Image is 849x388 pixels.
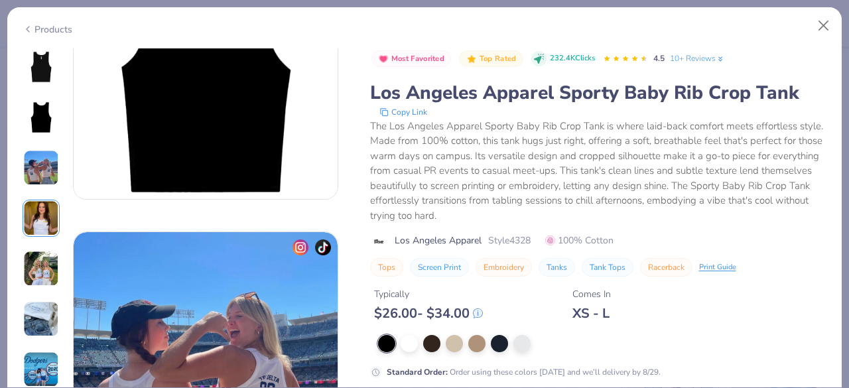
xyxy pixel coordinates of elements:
div: Order using these colors [DATE] and we’ll delivery by 8/29. [387,366,661,378]
button: copy to clipboard [375,105,431,119]
img: Back [25,101,57,133]
button: Screen Print [410,258,469,277]
div: XS - L [572,305,611,322]
img: User generated content [23,352,59,387]
span: Top Rated [480,55,517,62]
div: Los Angeles Apparel Sporty Baby Rib Crop Tank [370,80,827,105]
div: $ 26.00 - $ 34.00 [374,305,483,322]
img: User generated content [23,301,59,337]
img: Most Favorited sort [378,54,389,64]
img: Top Rated sort [466,54,477,64]
button: Badge Button [371,50,452,68]
div: 4.5 Stars [603,48,648,70]
strong: Standard Order : [387,367,448,377]
img: User generated content [23,251,59,287]
img: tiktok-icon.png [315,239,331,255]
button: Embroidery [476,258,532,277]
a: 10+ Reviews [670,52,725,64]
div: Comes In [572,287,611,301]
img: Front [25,51,57,83]
span: 4.5 [653,53,665,64]
div: Products [23,23,72,36]
span: Most Favorited [391,55,444,62]
button: Tanks [539,258,575,277]
span: 100% Cotton [545,233,614,247]
div: Typically [374,287,483,301]
img: User generated content [23,150,59,186]
button: Tank Tops [582,258,633,277]
span: Los Angeles Apparel [395,233,482,247]
button: Tops [370,258,403,277]
span: 232.4K Clicks [550,53,595,64]
img: brand logo [370,236,388,247]
span: Style 4328 [488,233,531,247]
div: The Los Angeles Apparel Sporty Baby Rib Crop Tank is where laid-back comfort meets effortless sty... [370,119,827,224]
div: Print Guide [699,262,736,273]
img: insta-icon.png [293,239,308,255]
button: Close [811,13,836,38]
button: Racerback [640,258,692,277]
img: User generated content [23,200,59,236]
button: Badge Button [459,50,523,68]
